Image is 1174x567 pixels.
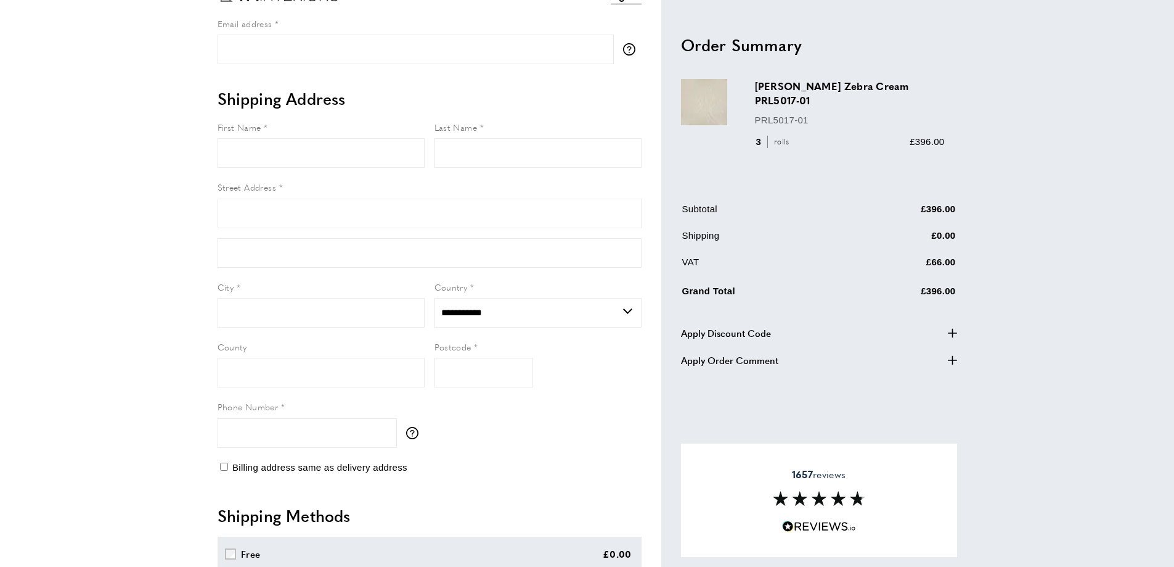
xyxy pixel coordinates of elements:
span: £396.00 [910,136,944,146]
span: Email address [218,17,272,30]
span: rolls [767,136,793,147]
span: reviews [792,468,846,481]
span: City [218,281,234,293]
strong: 1657 [792,467,813,481]
input: Billing address same as delivery address [220,463,228,471]
td: £0.00 [848,228,956,252]
h3: [PERSON_NAME] Zebra Cream PRL5017-01 [755,79,945,107]
img: Bartlett Zebra Cream PRL5017-01 [681,79,727,125]
td: £396.00 [848,201,956,225]
span: Last Name [434,121,478,133]
div: 3 [755,134,794,149]
td: VAT [682,254,847,278]
span: Phone Number [218,400,279,413]
div: Free [241,547,260,561]
td: Subtotal [682,201,847,225]
p: PRL5017-01 [755,112,945,127]
td: £396.00 [848,281,956,307]
span: Billing address same as delivery address [232,462,407,473]
td: £66.00 [848,254,956,278]
h2: Shipping Methods [218,505,642,527]
span: County [218,341,247,353]
div: £0.00 [603,547,632,561]
td: Shipping [682,228,847,252]
button: More information [406,427,425,439]
img: Reviews section [773,491,865,506]
span: Apply Order Comment [681,352,778,367]
span: Apply Discount Code [681,325,771,340]
button: More information [623,43,642,56]
span: Street Address [218,181,277,193]
img: Reviews.io 5 stars [782,521,856,532]
td: Grand Total [682,281,847,307]
span: Postcode [434,341,471,353]
span: First Name [218,121,261,133]
h2: Order Summary [681,33,957,56]
h2: Shipping Address [218,88,642,110]
span: Country [434,281,468,293]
